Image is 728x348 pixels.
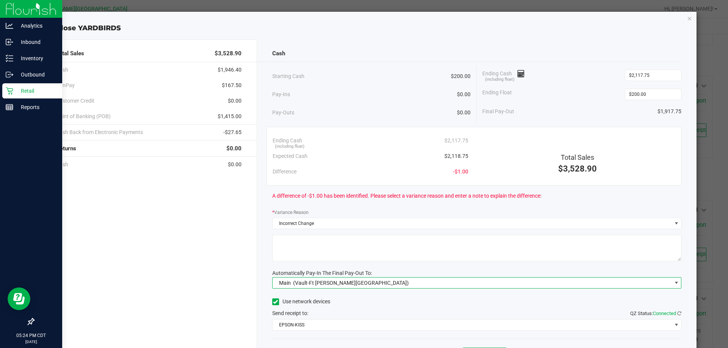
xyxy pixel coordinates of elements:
[3,339,59,345] p: [DATE]
[275,144,304,150] span: (including float)
[482,70,525,81] span: Ending Cash
[6,55,13,62] inline-svg: Inventory
[6,22,13,30] inline-svg: Analytics
[6,71,13,78] inline-svg: Outbound
[273,320,672,330] span: EPSON-KISS
[56,81,75,89] span: CanPay
[272,270,372,276] span: Automatically Pay-In The Final Pay-Out To:
[485,76,515,83] span: (including float)
[13,86,59,95] p: Retail
[56,140,242,157] div: Returns
[457,109,471,117] span: $0.00
[279,280,291,286] span: Main
[273,218,672,229] span: Incorrect Change
[444,137,468,145] span: $2,117.75
[223,128,242,136] span: -$27.65
[451,72,471,80] span: $200.00
[56,128,143,136] span: Cash Back from Electronic Payments
[558,164,597,173] span: $3,528.90
[273,168,297,176] span: Difference
[228,161,242,169] span: $0.00
[13,21,59,30] p: Analytics
[482,89,512,100] span: Ending Float
[482,108,514,115] span: Final Pay-Out
[272,192,541,200] span: A difference of -$1.00 has been identified. Please select a variance reason and enter a note to e...
[13,103,59,112] p: Reports
[37,23,697,33] div: Close YARDBIRDS
[272,91,290,98] span: Pay-Ins
[272,72,304,80] span: Starting Cash
[457,91,471,98] span: $0.00
[13,37,59,47] p: Inbound
[657,108,681,115] span: $1,917.75
[56,97,94,105] span: Customer Credit
[273,152,308,160] span: Expected Cash
[6,38,13,46] inline-svg: Inbound
[453,168,468,176] span: -$1.00
[218,112,242,120] span: $1,415.00
[6,87,13,95] inline-svg: Retail
[273,137,302,145] span: Ending Cash
[8,287,30,310] iframe: Resource center
[6,103,13,111] inline-svg: Reports
[226,144,242,153] span: $0.00
[561,153,594,161] span: Total Sales
[653,311,676,316] span: Connected
[56,49,84,58] span: Total Sales
[444,152,468,160] span: $2,118.75
[56,112,111,120] span: Point of Banking (POB)
[272,298,330,306] label: Use network devices
[272,49,285,58] span: Cash
[3,332,59,339] p: 05:24 PM CDT
[630,311,681,316] span: QZ Status:
[272,109,294,117] span: Pay-Outs
[293,280,409,286] span: (Vault-Ft [PERSON_NAME][GEOGRAPHIC_DATA])
[222,81,242,89] span: $167.50
[13,70,59,79] p: Outbound
[215,49,242,58] span: $3,528.90
[272,209,309,216] label: Variance Reason
[13,54,59,63] p: Inventory
[272,310,308,316] span: Send receipt to:
[228,97,242,105] span: $0.00
[218,66,242,74] span: $1,946.40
